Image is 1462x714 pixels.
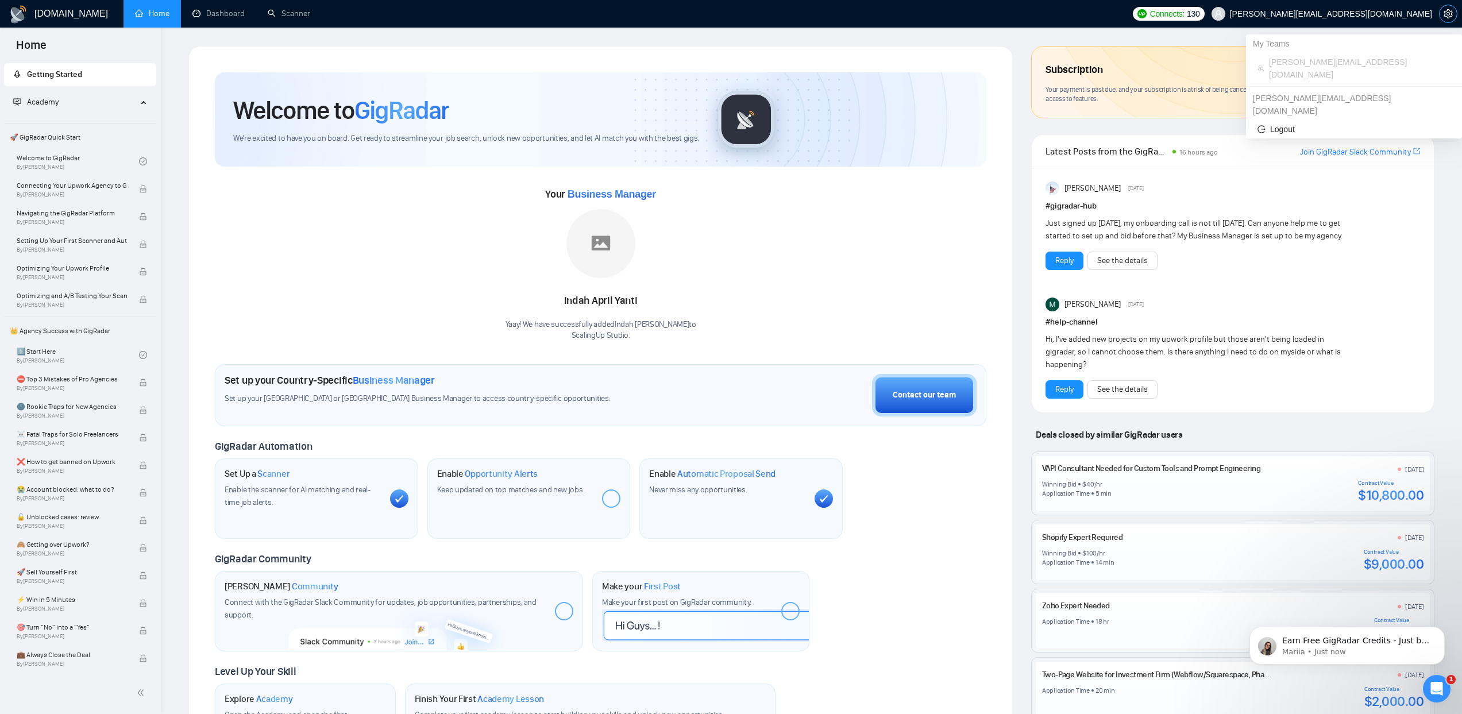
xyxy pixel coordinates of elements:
span: Business Manager [353,374,435,387]
h1: Enable [649,468,776,480]
a: homeHome [135,9,169,18]
div: My Teams [1246,34,1462,53]
span: 16 hours ago [1179,148,1218,156]
button: Reply [1046,252,1083,270]
h1: [PERSON_NAME] [225,581,338,592]
h1: Finish Your First [415,693,544,705]
span: Academy [256,693,293,705]
span: double-left [137,687,148,698]
div: Application Time [1042,489,1090,498]
span: [PERSON_NAME] [1064,182,1121,195]
span: By [PERSON_NAME] [17,605,127,612]
span: Connect with the GigRadar Slack Community for updates, job opportunities, partnerships, and support. [225,597,537,620]
span: Automatic Proposal Send [677,468,776,480]
a: Reply [1055,254,1074,267]
span: Academy [27,97,59,107]
span: Keep updated on top matches and new jobs. [437,485,585,495]
span: Business Manager [568,188,656,200]
div: Contract Value [1364,686,1424,693]
span: [PERSON_NAME] [1064,298,1121,311]
span: 130 [1187,7,1199,20]
span: By [PERSON_NAME] [17,578,127,585]
a: Join GigRadar Slack Community [1300,146,1411,159]
span: GigRadar Community [215,553,311,565]
span: By [PERSON_NAME] [17,246,127,253]
div: 18 hr [1095,617,1109,626]
span: lock [139,185,147,193]
span: ⛔ Top 3 Mistakes of Pro Agencies [17,373,127,385]
div: /hr [1097,549,1105,558]
div: Contact our team [893,389,956,402]
div: nick.shestakov@scalingupstudio.com [1246,89,1462,120]
span: fund-projection-screen [13,98,21,106]
span: By [PERSON_NAME] [17,550,127,557]
span: By [PERSON_NAME] [17,468,127,474]
span: Opportunity Alerts [465,468,538,480]
div: 14 min [1095,558,1114,567]
span: Getting Started [27,70,82,79]
span: rocket [13,70,21,78]
span: Academy Lesson [477,693,544,705]
div: $ [1082,480,1086,489]
a: See the details [1097,383,1148,396]
div: Application Time [1042,558,1090,567]
span: 🌚 Rookie Traps for New Agencies [17,401,127,412]
img: Milan Stojanovic [1046,298,1059,311]
a: setting [1439,9,1457,18]
span: By [PERSON_NAME] [17,495,127,502]
span: export [1413,146,1420,156]
div: Yaay! We have successfully added Indah [PERSON_NAME] to [506,319,696,341]
div: $9,000.00 [1364,555,1424,573]
span: 🙈 Getting over Upwork? [17,539,127,550]
div: Application Time [1042,617,1090,626]
div: Winning Bid [1042,549,1077,558]
button: See the details [1087,380,1158,399]
span: lock [139,544,147,552]
div: Contract Value [1358,480,1424,487]
div: Hi, I've added new projects on my upwork profile but those aren't being loaded in gigradar, so I ... [1046,333,1345,371]
span: 👑 Agency Success with GigRadar [5,319,155,342]
span: lock [139,654,147,662]
h1: Make your [602,581,681,592]
span: lock [139,240,147,248]
iframe: Intercom live chat [1423,675,1451,703]
span: Connecting Your Upwork Agency to GigRadar [17,180,127,191]
span: By [PERSON_NAME] [17,523,127,530]
span: By [PERSON_NAME] [17,661,127,667]
span: Your payment is past due, and your subscription is at risk of being canceled. Please update your ... [1046,85,1403,103]
span: ☠️ Fatal Traps for Solo Freelancers [17,429,127,440]
p: ScalingUp Studio . [506,330,696,341]
span: By [PERSON_NAME] [17,385,127,392]
div: $ [1082,549,1086,558]
span: team [1257,65,1264,72]
span: GigRadar [354,95,449,126]
h1: Set up your Country-Specific [225,374,435,387]
span: Academy [13,97,59,107]
span: Enable the scanner for AI matching and real-time job alerts. [225,485,371,507]
span: Latest Posts from the GigRadar Community [1046,144,1168,159]
div: Just signed up [DATE], my onboarding call is not till [DATE]. Can anyone help me to get started t... [1046,217,1345,242]
span: user [1214,10,1222,18]
h1: Explore [225,693,293,705]
span: Deals closed by similar GigRadar users [1031,424,1187,445]
img: slackcommunity-bg.png [289,598,509,651]
span: By [PERSON_NAME] [17,412,127,419]
div: /hr [1094,480,1102,489]
iframe: Intercom notifications message [1232,603,1462,683]
span: check-circle [139,351,147,359]
span: lock [139,516,147,524]
span: We're excited to have you on board. Get ready to streamline your job search, unlock new opportuni... [233,133,699,144]
button: setting [1439,5,1457,23]
span: Subscription [1046,60,1102,80]
span: lock [139,599,147,607]
img: placeholder.png [566,209,635,278]
div: [DATE] [1405,533,1424,542]
span: lock [139,268,147,276]
h1: # gigradar-hub [1046,200,1420,213]
span: By [PERSON_NAME] [17,440,127,447]
a: dashboardDashboard [192,9,245,18]
a: export [1413,146,1420,157]
span: Setting Up Your First Scanner and Auto-Bidder [17,235,127,246]
a: Zoho Expert Needed [1042,601,1110,611]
